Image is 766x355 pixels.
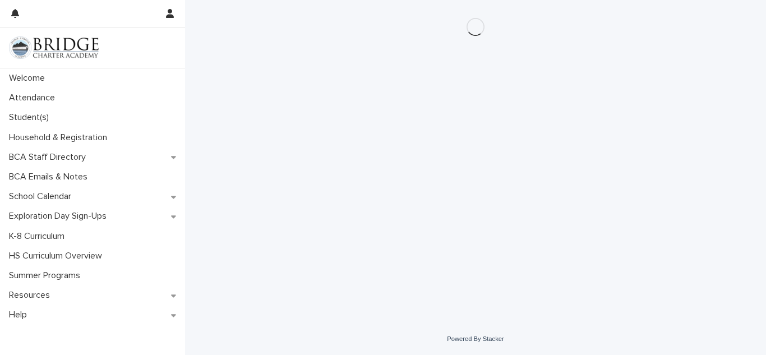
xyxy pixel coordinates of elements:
[4,211,116,222] p: Exploration Day Sign-Ups
[4,231,73,242] p: K-8 Curriculum
[9,36,99,59] img: V1C1m3IdTEidaUdm9Hs0
[4,152,95,163] p: BCA Staff Directory
[4,112,58,123] p: Student(s)
[447,335,504,342] a: Powered By Stacker
[4,310,36,320] p: Help
[4,290,59,301] p: Resources
[4,132,116,143] p: Household & Registration
[4,172,96,182] p: BCA Emails & Notes
[4,73,54,84] p: Welcome
[4,191,80,202] p: School Calendar
[4,93,64,103] p: Attendance
[4,270,89,281] p: Summer Programs
[4,251,111,261] p: HS Curriculum Overview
